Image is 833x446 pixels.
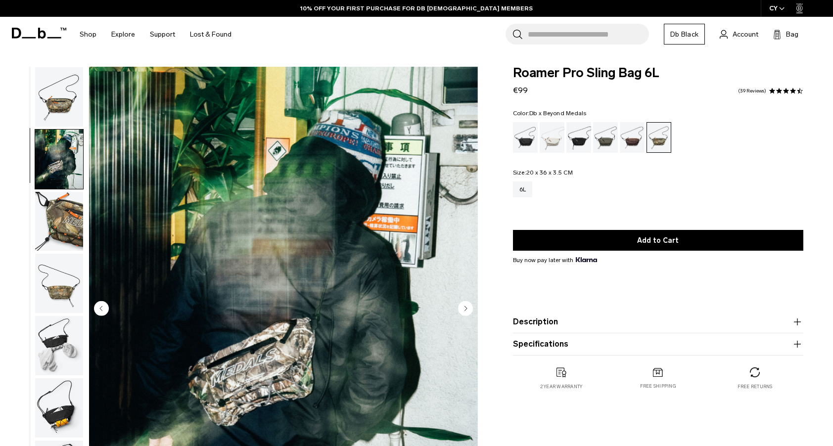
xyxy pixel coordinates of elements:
a: Explore [111,17,135,52]
span: Buy now pay later with [513,256,597,265]
a: Db Black [664,24,705,45]
a: Support [150,17,175,52]
a: Db x Beyond Medals [647,122,671,153]
button: Roamer Pro Sling Bag 6L Db x Beyond Medals [35,191,84,252]
img: Roamer Pro Sling Bag 6L Db x Beyond Medals [35,316,83,375]
button: Specifications [513,338,803,350]
button: Roamer Pro Sling Bag 6L Db x Beyond Medals [35,378,84,438]
a: Shop [80,17,96,52]
span: 20 x 36 x 3.5 CM [526,169,573,176]
img: Roamer Pro Sling Bag 6L Db x Beyond Medals [35,67,83,127]
a: Account [720,28,758,40]
button: Roamer Pro Sling Bag 6L Db x Beyond Medals [35,129,84,189]
img: {"height" => 20, "alt" => "Klarna"} [576,257,597,262]
a: Lost & Found [190,17,231,52]
button: Roamer Pro Sling Bag 6L Db x Beyond Medals [35,253,84,313]
a: 39 reviews [738,89,766,93]
a: 10% OFF YOUR FIRST PURCHASE FOR DB [DEMOGRAPHIC_DATA] MEMBERS [300,4,533,13]
img: Roamer Pro Sling Bag 6L Db x Beyond Medals [35,254,83,313]
img: Roamer Pro Sling Bag 6L Db x Beyond Medals [35,378,83,438]
button: Description [513,316,803,328]
p: 2 year warranty [540,383,583,390]
a: Charcoal Grey [566,122,591,153]
button: Next slide [458,301,473,318]
button: Roamer Pro Sling Bag 6L Db x Beyond Medals [35,67,84,127]
span: Bag [786,29,798,40]
p: Free shipping [640,383,676,390]
legend: Color: [513,110,587,116]
p: Free returns [738,383,773,390]
img: Roamer Pro Sling Bag 6L Db x Beyond Medals [35,130,83,189]
a: 6L [513,181,533,197]
button: Add to Cart [513,230,803,251]
button: Bag [773,28,798,40]
button: Previous slide [94,301,109,318]
span: Roamer Pro Sling Bag 6L [513,67,803,80]
a: Oatmilk [540,122,564,153]
span: Db x Beyond Medals [529,110,587,117]
button: Roamer Pro Sling Bag 6L Db x Beyond Medals [35,315,84,376]
nav: Main Navigation [72,17,239,52]
span: Account [733,29,758,40]
span: €99 [513,86,528,95]
img: Roamer Pro Sling Bag 6L Db x Beyond Medals [35,192,83,251]
a: Forest Green [593,122,618,153]
a: Black Out [513,122,538,153]
a: Homegrown with Lu [620,122,645,153]
legend: Size: [513,170,573,176]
